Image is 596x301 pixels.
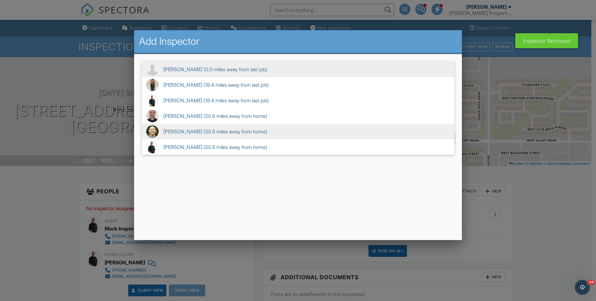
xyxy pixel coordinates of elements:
span: [PERSON_NAME] (20.8 miles away from home) [142,124,454,139]
img: jeremy_headshot.jpg [146,94,159,107]
img: brad_headshot.jpg [146,141,159,153]
span: 10 [588,280,595,285]
span: [PERSON_NAME] (20.8 miles away from home) [142,108,454,124]
span: [PERSON_NAME] (18.4 miles away from last job) [142,93,454,108]
img: img_2012.jpeg [146,110,159,122]
img: resized_resized_img_1997_1746149607917_1746149609259.jpeg [146,79,159,91]
img: head_shot.jpeg [146,125,159,138]
span: [PERSON_NAME] (0.0 miles away from last job) [142,62,454,77]
h2: Add Inspector [139,35,457,48]
img: default-user-f0147aede5fd5fa78ca7ade42f37bd4542148d508eef1c3d3ea960f66861d68b.jpg [146,63,159,76]
span: [PERSON_NAME] (20.8 miles away from home) [142,139,454,155]
span: [PERSON_NAME] (18.4 miles away from last job) [142,77,454,93]
div: Inspector Removed [515,33,578,48]
iframe: Intercom live chat [575,280,590,295]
